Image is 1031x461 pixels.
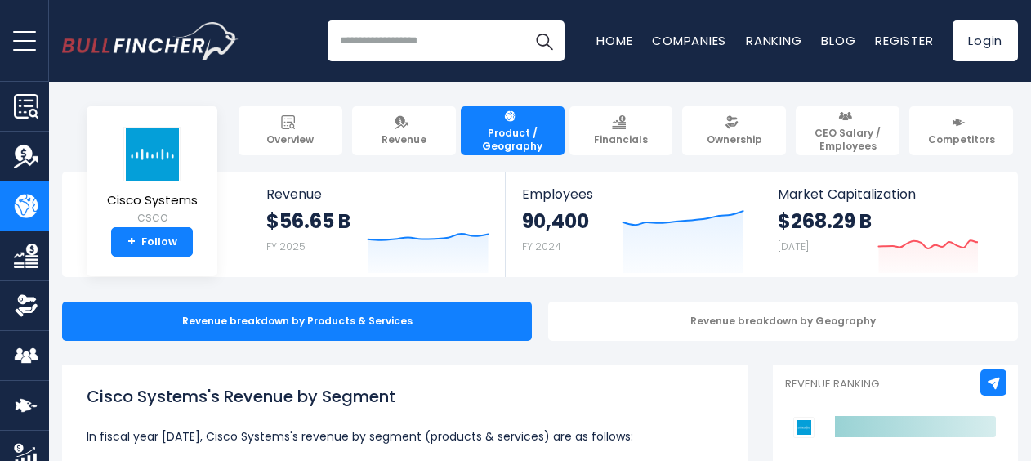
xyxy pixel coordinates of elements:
a: Companies [652,32,726,49]
a: +Follow [111,227,193,257]
h1: Cisco Systems's Revenue by Segment [87,384,724,409]
small: FY 2025 [266,239,306,253]
a: Employees 90,400 FY 2024 [506,172,760,277]
strong: $56.65 B [266,208,350,234]
span: CEO Salary / Employees [803,127,892,152]
p: Revenue Ranking [785,378,1006,392]
span: Market Capitalization [778,186,1000,202]
span: Overview [266,133,314,146]
a: Competitors [909,106,1013,155]
a: Ranking [746,32,801,49]
span: Competitors [928,133,995,146]
img: Bullfincher logo [62,22,239,60]
span: Revenue [382,133,426,146]
strong: + [127,235,136,249]
a: Product / Geography [461,106,565,155]
a: Overview [239,106,342,155]
span: Financials [594,133,648,146]
span: Revenue [266,186,489,202]
a: Login [953,20,1018,61]
a: Revenue [352,106,456,155]
a: Revenue $56.65 B FY 2025 [250,172,506,277]
small: FY 2024 [522,239,561,253]
img: Ownership [14,293,38,318]
a: Financials [569,106,673,155]
small: [DATE] [778,239,809,253]
img: Cisco Systems competitors logo [793,417,815,438]
span: Cisco Systems [107,194,198,208]
small: CSCO [107,211,198,226]
p: In fiscal year [DATE], Cisco Systems's revenue by segment (products & services) are as follows: [87,427,724,446]
a: Home [596,32,632,49]
a: Register [875,32,933,49]
a: Go to homepage [62,22,238,60]
a: Blog [821,32,855,49]
a: Market Capitalization $268.29 B [DATE] [761,172,1016,277]
span: Product / Geography [468,127,557,152]
strong: $268.29 B [778,208,872,234]
span: Ownership [707,133,762,146]
div: Revenue breakdown by Products & Services [62,302,532,341]
a: CEO Salary / Employees [796,106,899,155]
a: Ownership [682,106,786,155]
button: Search [524,20,565,61]
a: Cisco Systems CSCO [106,126,199,228]
strong: 90,400 [522,208,589,234]
div: Revenue breakdown by Geography [548,302,1018,341]
span: Employees [522,186,743,202]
